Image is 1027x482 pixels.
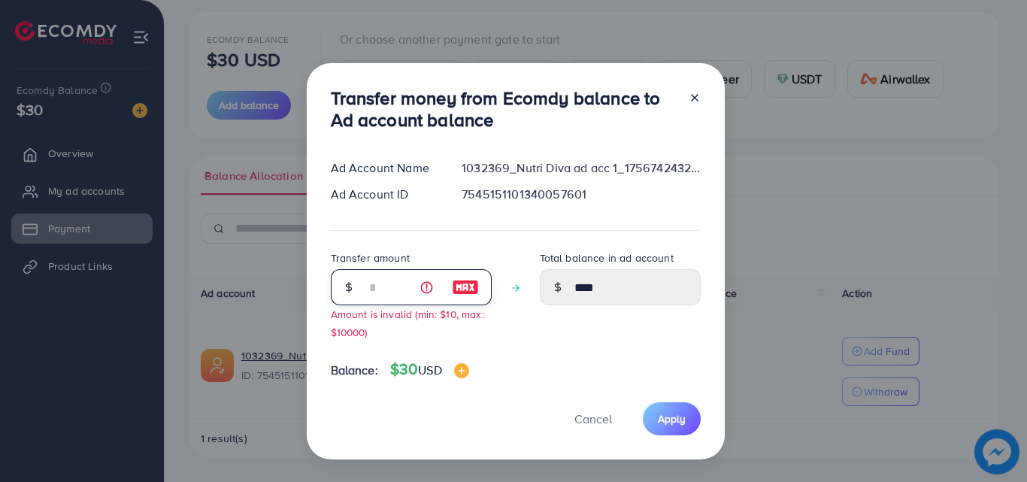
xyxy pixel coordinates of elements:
[331,362,378,379] span: Balance:
[331,87,677,131] h3: Transfer money from Ecomdy balance to Ad account balance
[643,402,701,435] button: Apply
[390,360,469,379] h4: $30
[319,186,450,203] div: Ad Account ID
[540,250,674,265] label: Total balance in ad account
[556,402,631,435] button: Cancel
[658,411,686,426] span: Apply
[331,250,410,265] label: Transfer amount
[319,159,450,177] div: Ad Account Name
[418,362,441,378] span: USD
[450,159,712,177] div: 1032369_Nutri Diva ad acc 1_1756742432079
[574,411,612,427] span: Cancel
[452,278,479,296] img: image
[331,307,484,338] small: Amount is invalid (min: $10, max: $10000)
[454,363,469,378] img: image
[450,186,712,203] div: 7545151101340057601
